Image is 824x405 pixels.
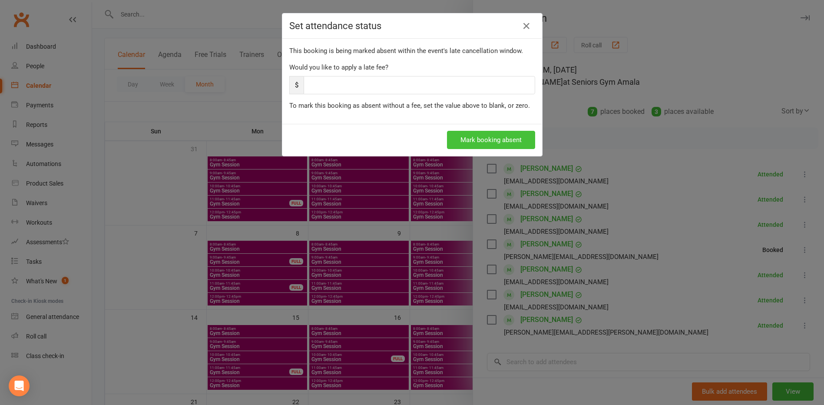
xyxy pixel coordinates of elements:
div: Would you like to apply a late fee? [289,62,535,73]
div: Open Intercom Messenger [9,375,30,396]
h4: Set attendance status [289,20,535,31]
div: To mark this booking as absent without a fee, set the value above to blank, or zero. [289,100,535,111]
button: Mark booking absent [447,131,535,149]
a: Close [520,19,533,33]
span: $ [289,76,304,94]
div: This booking is being marked absent within the event's late cancellation window. [289,46,535,56]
